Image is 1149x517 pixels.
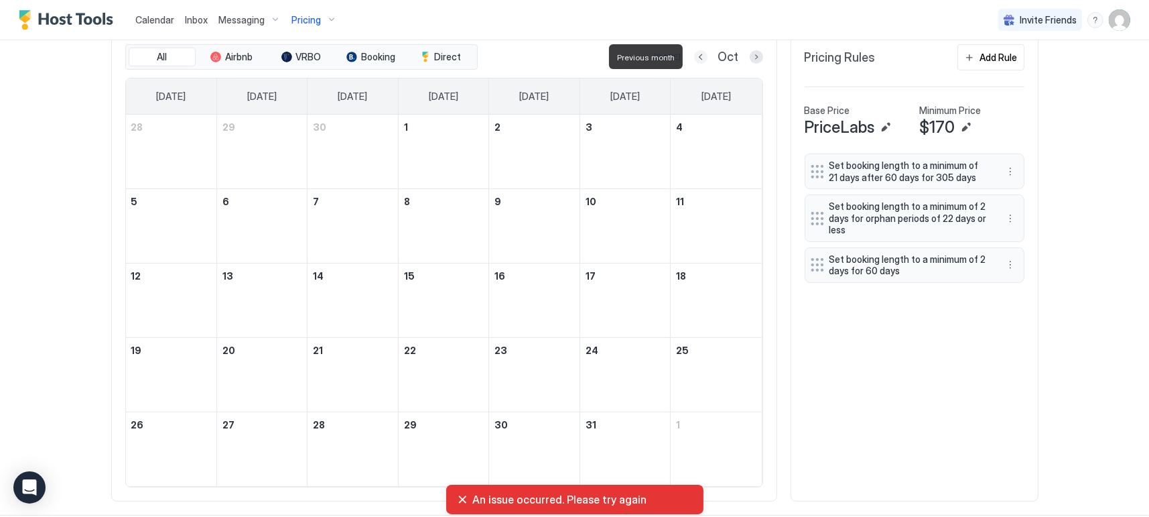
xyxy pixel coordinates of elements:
[920,117,955,137] span: $170
[586,196,596,207] span: 10
[489,338,580,412] td: October 23, 2025
[313,419,325,430] span: 28
[580,189,671,214] a: October 10, 2025
[473,493,693,506] span: An issue occurred. Please try again
[489,338,580,363] a: October 23, 2025
[247,91,277,103] span: [DATE]
[671,412,762,487] td: November 1, 2025
[676,196,684,207] span: 11
[157,51,167,63] span: All
[399,189,489,214] a: October 8, 2025
[198,48,265,66] button: Airbnb
[126,338,216,363] a: October 19, 2025
[415,78,472,115] a: Wednesday
[580,338,671,363] a: October 24, 2025
[308,338,399,412] td: October 21, 2025
[217,189,308,214] a: October 6, 2025
[407,48,474,66] button: Direct
[580,264,671,288] a: October 17, 2025
[296,51,322,63] span: VRBO
[435,51,462,63] span: Direct
[489,115,580,139] a: October 2, 2025
[404,196,410,207] span: 8
[676,345,689,356] span: 25
[404,419,417,430] span: 29
[338,91,367,103] span: [DATE]
[131,196,138,207] span: 5
[399,264,489,288] a: October 15, 2025
[185,13,208,27] a: Inbox
[308,412,399,487] td: October 28, 2025
[126,189,216,214] a: October 5, 2025
[829,200,989,236] span: Set booking length to a minimum of 2 days for orphan periods of 22 days or less
[805,50,876,66] span: Pricing Rules
[222,419,234,430] span: 27
[494,121,500,133] span: 2
[671,264,761,288] a: October 18, 2025
[13,471,46,504] div: Open Intercom Messenger
[805,117,875,137] span: PriceLabs
[404,270,415,282] span: 15
[222,196,229,207] span: 6
[218,14,265,26] span: Messaging
[131,419,144,430] span: 26
[135,14,174,25] span: Calendar
[676,270,686,282] span: 18
[580,412,671,487] td: October 31, 2025
[156,91,186,103] span: [DATE]
[1002,164,1018,180] button: More options
[291,14,321,26] span: Pricing
[958,119,974,135] button: Edit
[135,13,174,27] a: Calendar
[489,264,580,338] td: October 16, 2025
[1002,164,1018,180] div: menu
[398,412,489,487] td: October 29, 2025
[399,412,489,437] a: October 29, 2025
[126,115,216,139] a: September 28, 2025
[586,345,598,356] span: 24
[19,10,119,30] div: Host Tools Logo
[580,412,671,437] a: October 31, 2025
[313,196,319,207] span: 7
[338,48,405,66] button: Booking
[429,91,458,103] span: [DATE]
[308,115,398,139] a: September 30, 2025
[216,189,308,264] td: October 6, 2025
[1109,9,1130,31] div: User profile
[1002,257,1018,273] div: menu
[308,264,399,338] td: October 14, 2025
[129,48,196,66] button: All
[617,52,675,62] span: Previous month
[308,338,398,363] a: October 21, 2025
[125,44,478,70] div: tab-group
[671,264,762,338] td: October 18, 2025
[216,115,308,189] td: September 29, 2025
[399,115,489,139] a: October 1, 2025
[494,196,501,207] span: 9
[126,412,216,437] a: October 26, 2025
[506,78,563,115] a: Thursday
[920,105,982,117] span: Minimum Price
[671,412,761,437] a: November 1, 2025
[222,270,233,282] span: 13
[234,78,290,115] a: Monday
[216,338,308,412] td: October 20, 2025
[671,189,762,264] td: October 11, 2025
[878,119,894,135] button: Edit
[805,105,850,117] span: Base Price
[580,115,671,139] a: October 3, 2025
[671,115,762,189] td: October 4, 2025
[980,50,1018,64] div: Add Rule
[610,91,640,103] span: [DATE]
[131,345,142,356] span: 19
[225,51,253,63] span: Airbnb
[829,160,989,183] span: Set booking length to a minimum of 21 days after 60 days for 305 days
[586,419,596,430] span: 31
[404,345,416,356] span: 22
[1002,211,1018,227] div: menu
[268,48,335,66] button: VRBO
[597,78,653,115] a: Friday
[1087,12,1103,28] div: menu
[676,121,683,133] span: 4
[126,264,216,288] a: October 12, 2025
